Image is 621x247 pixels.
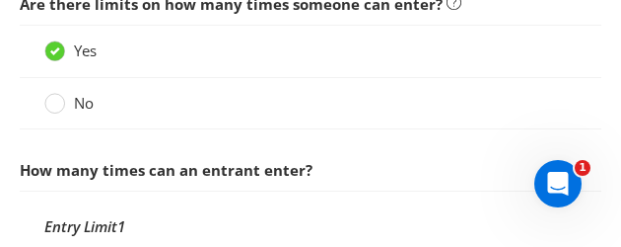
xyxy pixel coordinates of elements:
span: 1 [117,216,125,236]
span: Yes [74,41,97,60]
span: 1 [575,160,590,176]
span: Entry Limit [44,216,117,236]
span: How many times can an entrant enter? [20,160,312,180]
span: No [74,93,94,113]
iframe: Intercom live chat [534,160,582,207]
